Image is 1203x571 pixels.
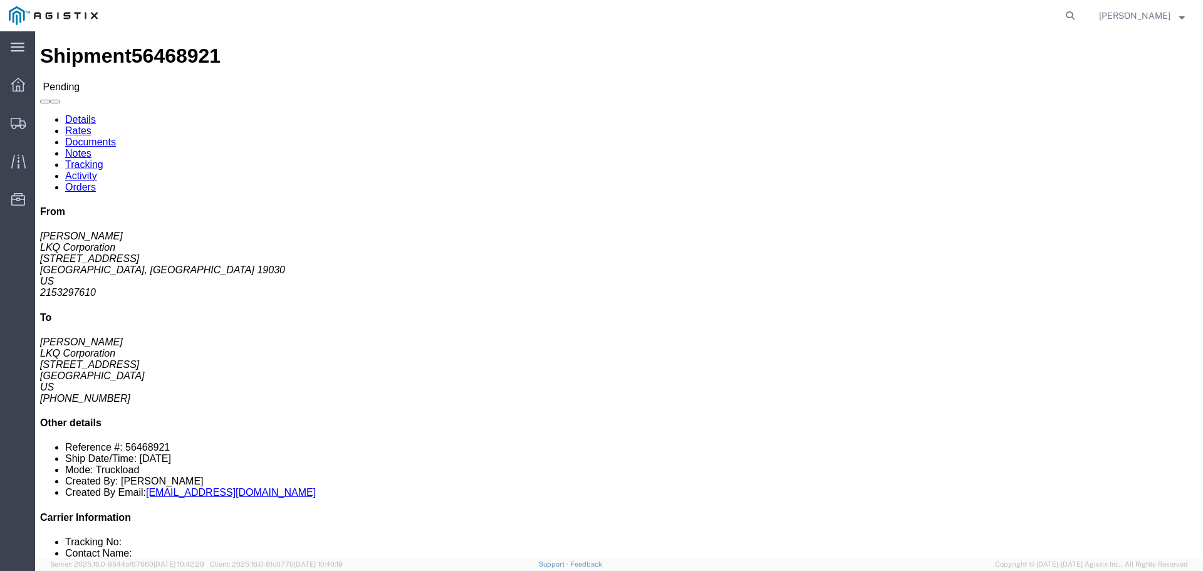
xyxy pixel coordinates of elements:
[35,31,1203,558] iframe: FS Legacy Container
[570,560,602,568] a: Feedback
[995,559,1188,570] span: Copyright © [DATE]-[DATE] Agistix Inc., All Rights Reserved
[50,560,204,568] span: Server: 2025.16.0-9544af67660
[154,560,204,568] span: [DATE] 10:42:29
[210,560,343,568] span: Client: 2025.16.0-8fc0770
[1098,8,1185,23] button: [PERSON_NAME]
[1099,9,1170,23] span: Alexander Baetens
[539,560,570,568] a: Support
[294,560,343,568] span: [DATE] 10:40:19
[9,6,98,25] img: logo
